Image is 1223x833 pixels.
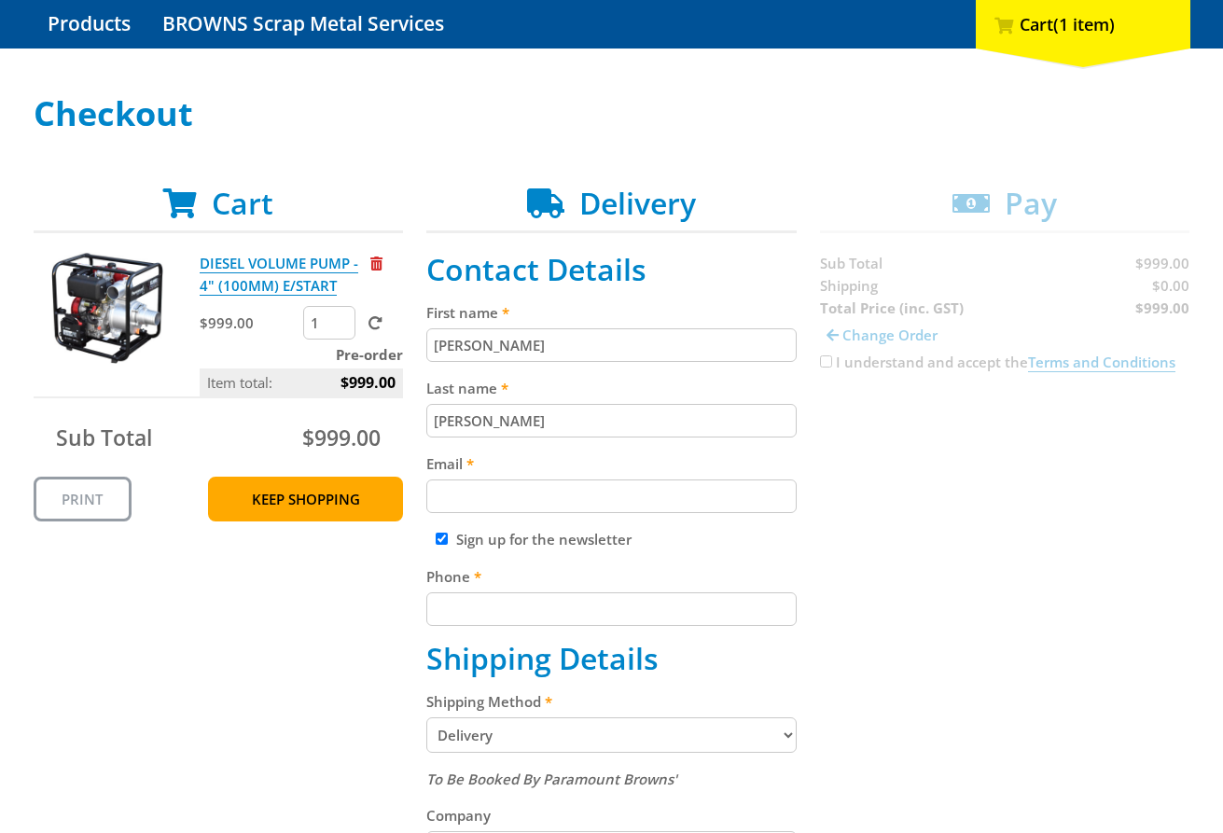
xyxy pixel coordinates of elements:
[212,183,273,223] span: Cart
[51,252,163,364] img: DIESEL VOLUME PUMP - 4" (100MM) E/START
[370,254,382,272] a: Remove from cart
[34,95,1190,132] h1: Checkout
[426,404,797,437] input: Please enter your last name.
[456,530,632,548] label: Sign up for the newsletter
[208,477,403,521] a: Keep Shopping
[1053,13,1115,35] span: (1 item)
[200,343,403,366] p: Pre-order
[579,183,696,223] span: Delivery
[426,301,797,324] label: First name
[56,423,152,452] span: Sub Total
[340,368,396,396] span: $999.00
[200,312,299,334] p: $999.00
[426,377,797,399] label: Last name
[426,452,797,475] label: Email
[200,368,403,396] p: Item total:
[426,717,797,753] select: Please select a shipping method.
[426,770,677,788] em: To Be Booked By Paramount Browns'
[426,592,797,626] input: Please enter your telephone number.
[200,254,358,296] a: DIESEL VOLUME PUMP - 4" (100MM) E/START
[426,804,797,826] label: Company
[302,423,381,452] span: $999.00
[426,252,797,287] h2: Contact Details
[426,565,797,588] label: Phone
[34,477,132,521] a: Print
[426,641,797,676] h2: Shipping Details
[426,690,797,713] label: Shipping Method
[426,328,797,362] input: Please enter your first name.
[426,479,797,513] input: Please enter your email address.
